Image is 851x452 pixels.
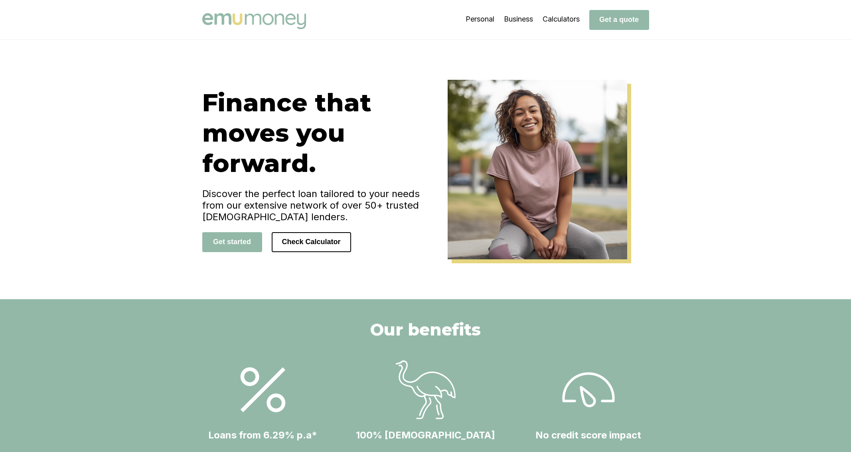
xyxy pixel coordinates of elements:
[202,237,262,246] a: Get started
[396,360,456,420] img: Loans from 6.29% p.a*
[272,237,351,246] a: Check Calculator
[356,429,495,441] h4: 100% [DEMOGRAPHIC_DATA]
[202,232,262,252] button: Get started
[233,360,293,420] img: Loans from 6.29% p.a*
[589,10,649,30] button: Get a quote
[370,319,481,340] h2: Our benefits
[202,13,306,29] img: Emu Money logo
[202,188,426,223] h4: Discover the perfect loan tailored to your needs from our extensive network of over 50+ trusted [...
[208,429,317,441] h4: Loans from 6.29% p.a*
[559,360,618,420] img: Loans from 6.29% p.a*
[535,429,641,441] h4: No credit score impact
[272,232,351,252] button: Check Calculator
[448,80,627,259] img: Emu Money Home
[589,15,649,24] a: Get a quote
[202,87,426,178] h1: Finance that moves you forward.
